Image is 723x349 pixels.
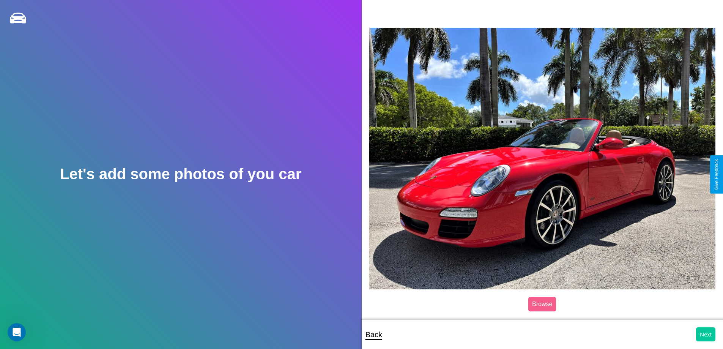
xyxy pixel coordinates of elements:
[696,327,715,341] button: Next
[369,28,716,289] img: posted
[60,166,301,183] h2: Let's add some photos of you car
[714,159,719,190] div: Give Feedback
[528,297,556,311] label: Browse
[8,323,26,341] iframe: Intercom live chat
[365,328,382,341] p: Back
